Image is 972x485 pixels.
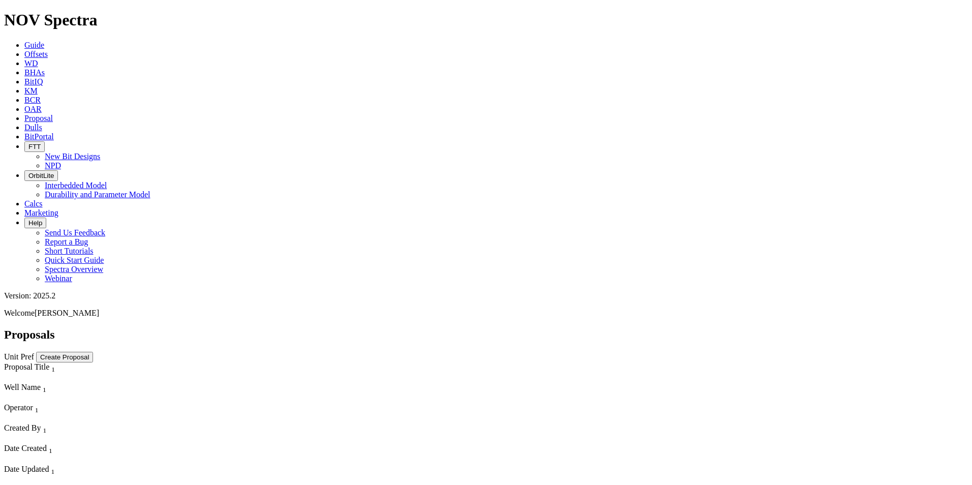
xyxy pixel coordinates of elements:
div: Created By Sort None [4,423,159,435]
div: Column Menu [4,394,159,403]
div: Sort None [4,465,158,485]
span: Sort None [51,465,54,473]
a: BitPortal [24,132,54,141]
div: Column Menu [4,456,158,465]
div: Column Menu [4,414,159,423]
button: Create Proposal [36,352,93,362]
div: Proposal Title Sort None [4,362,159,374]
a: Report a Bug [45,237,88,246]
div: Column Menu [4,435,159,444]
sub: 1 [49,447,52,455]
span: Sort None [43,383,46,391]
a: Send Us Feedback [45,228,105,237]
span: Sort None [43,423,46,432]
a: Short Tutorials [45,247,94,255]
div: Column Menu [4,374,159,383]
span: Help [28,219,42,227]
span: Sort None [51,362,55,371]
span: Well Name [4,383,41,391]
span: Sort None [35,403,39,412]
sub: 1 [35,406,39,414]
a: Offsets [24,50,48,58]
h2: Proposals [4,328,968,342]
a: Spectra Overview [45,265,103,274]
div: Sort None [4,403,159,423]
span: Date Updated [4,465,49,473]
a: Guide [24,41,44,49]
div: Operator Sort None [4,403,159,414]
p: Welcome [4,309,968,318]
sub: 1 [43,386,46,393]
a: Dulls [24,123,42,132]
a: BHAs [24,68,45,77]
a: Quick Start Guide [45,256,104,264]
a: BCR [24,96,41,104]
a: Proposal [24,114,53,123]
div: Sort None [4,362,159,383]
div: Column Menu [4,476,158,485]
span: Sort None [49,444,52,452]
a: OAR [24,105,42,113]
a: BitIQ [24,77,43,86]
a: Webinar [45,274,72,283]
a: Durability and Parameter Model [45,190,150,199]
div: Well Name Sort None [4,383,159,394]
a: NPD [45,161,61,170]
span: Proposal Title [4,362,49,371]
button: FTT [24,141,45,152]
div: Date Updated Sort None [4,465,158,476]
a: WD [24,59,38,68]
span: Operator [4,403,33,412]
a: Marketing [24,208,58,217]
span: [PERSON_NAME] [35,309,99,317]
a: Unit Pref [4,352,34,361]
a: New Bit Designs [45,152,100,161]
a: KM [24,86,38,95]
span: OrbitLite [28,172,54,179]
span: FTT [28,143,41,150]
button: Help [24,218,46,228]
h1: NOV Spectra [4,11,968,29]
div: Date Created Sort None [4,444,158,455]
div: Sort None [4,423,159,444]
sub: 1 [51,366,55,373]
span: Created By [4,423,41,432]
a: Interbedded Model [45,181,107,190]
div: Sort None [4,444,158,464]
span: Date Created [4,444,47,452]
a: Calcs [24,199,43,208]
div: Version: 2025.2 [4,291,968,300]
button: OrbitLite [24,170,58,181]
sub: 1 [51,468,54,475]
div: Sort None [4,383,159,403]
sub: 1 [43,427,46,434]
